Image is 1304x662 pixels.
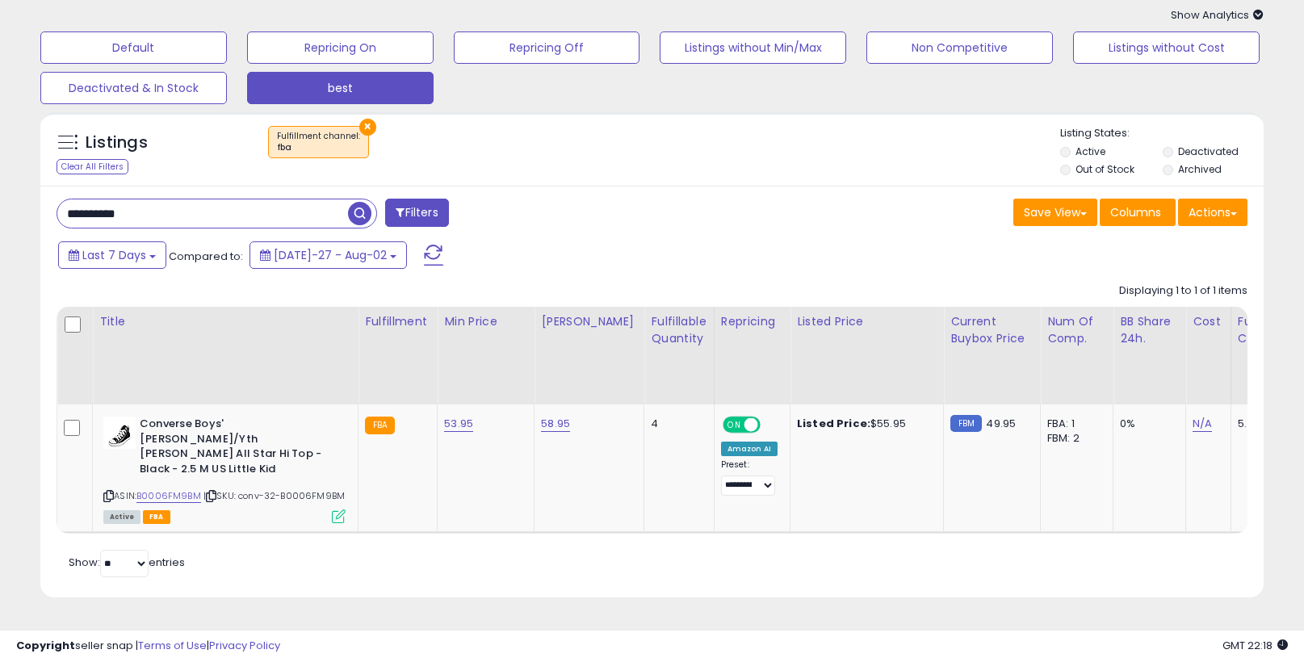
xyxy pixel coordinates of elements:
label: Archived [1178,162,1222,176]
label: Out of Stock [1075,162,1134,176]
div: $55.95 [797,417,931,431]
span: OFF [757,418,783,432]
span: FBA [143,510,170,524]
button: Last 7 Days [58,241,166,269]
p: Listing States: [1060,126,1264,141]
small: FBM [950,415,982,432]
button: Actions [1178,199,1247,226]
div: Displaying 1 to 1 of 1 items [1119,283,1247,299]
button: Listings without Min/Max [660,31,846,64]
div: ASIN: [103,417,346,522]
div: [PERSON_NAME] [541,313,637,330]
b: Listed Price: [797,416,870,431]
a: 58.95 [541,416,570,432]
div: BB Share 24h. [1120,313,1179,347]
span: | SKU: conv-32-B0006FM9BM [203,489,345,502]
div: FBM: 2 [1047,431,1101,446]
h5: Listings [86,132,148,154]
div: Num of Comp. [1047,313,1106,347]
div: 0% [1120,417,1173,431]
label: Active [1075,145,1105,158]
button: Default [40,31,227,64]
button: best [247,72,434,104]
div: seller snap | | [16,639,280,654]
button: Deactivated & In Stock [40,72,227,104]
span: All listings currently available for purchase on Amazon [103,510,140,524]
div: Amazon AI [721,442,778,456]
button: Listings without Cost [1073,31,1260,64]
span: Show: entries [69,555,185,570]
div: Listed Price [797,313,937,330]
button: Repricing Off [454,31,640,64]
div: Clear All Filters [57,159,128,174]
div: Preset: [721,459,778,496]
span: Fulfillment channel : [277,130,360,154]
div: FBA: 1 [1047,417,1101,431]
button: Repricing On [247,31,434,64]
b: Converse Boys' [PERSON_NAME]/Yth [PERSON_NAME] All Star Hi Top - Black - 2.5 M US Little Kid [140,417,336,480]
button: Filters [385,199,448,227]
button: Columns [1100,199,1176,226]
span: ON [724,418,744,432]
span: Compared to: [169,249,243,264]
small: FBA [365,417,395,434]
div: Fulfillment [365,313,430,330]
a: B0006FM9BM [136,489,201,503]
div: Cost [1193,313,1224,330]
button: Save View [1013,199,1097,226]
button: [DATE]-27 - Aug-02 [249,241,407,269]
a: N/A [1193,416,1212,432]
img: 41OR0reyktL._SL40_.jpg [103,417,136,449]
div: Min Price [444,313,527,330]
span: Show Analytics [1171,7,1264,23]
span: 49.95 [986,416,1016,431]
span: Columns [1110,204,1161,220]
a: 53.95 [444,416,473,432]
div: fba [277,142,360,153]
a: Terms of Use [138,638,207,653]
div: 5.42 [1238,417,1294,431]
div: Title [99,313,351,330]
div: Fulfillment Cost [1238,313,1300,347]
span: Last 7 Days [82,247,146,263]
strong: Copyright [16,638,75,653]
button: Non Competitive [866,31,1053,64]
span: [DATE]-27 - Aug-02 [274,247,387,263]
a: Privacy Policy [209,638,280,653]
div: 4 [651,417,701,431]
label: Deactivated [1178,145,1239,158]
div: Current Buybox Price [950,313,1034,347]
div: Fulfillable Quantity [651,313,707,347]
span: 2025-08-12 22:18 GMT [1222,638,1288,653]
div: Repricing [721,313,783,330]
button: × [359,119,376,136]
